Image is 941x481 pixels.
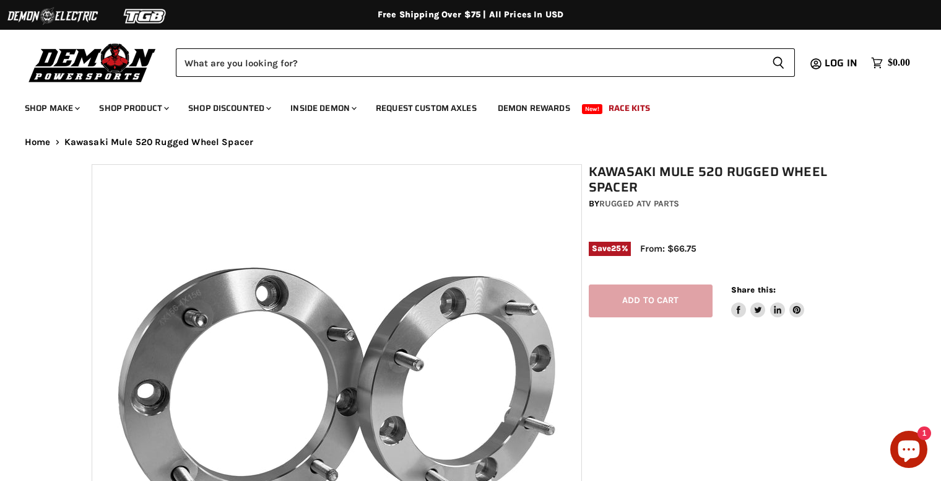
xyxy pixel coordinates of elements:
h1: Kawasaki Mule 520 Rugged Wheel Spacer [589,164,856,195]
a: Race Kits [599,95,659,121]
a: Rugged ATV Parts [599,198,679,209]
form: Product [176,48,795,77]
span: $0.00 [888,57,910,69]
a: Inside Demon [281,95,364,121]
div: by [589,197,856,211]
span: Share this: [731,285,776,294]
input: Search [176,48,762,77]
ul: Main menu [15,90,907,121]
span: Kawasaki Mule 520 Rugged Wheel Spacer [64,137,254,148]
img: Demon Electric Logo 2 [6,4,99,28]
span: Save % [589,242,631,255]
span: From: $66.75 [640,243,696,254]
a: $0.00 [865,54,916,72]
span: Log in [825,55,857,71]
img: TGB Logo 2 [99,4,192,28]
a: Shop Product [90,95,176,121]
a: Request Custom Axles [366,95,486,121]
a: Log in [819,58,865,69]
button: Search [762,48,795,77]
a: Home [25,137,51,148]
a: Demon Rewards [488,95,579,121]
inbox-online-store-chat: Shopify online store chat [887,431,931,471]
img: Demon Powersports [25,40,160,84]
span: 25 [611,244,621,253]
a: Shop Make [15,95,87,121]
aside: Share this: [731,285,805,317]
a: Shop Discounted [179,95,279,121]
span: New! [582,104,603,114]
